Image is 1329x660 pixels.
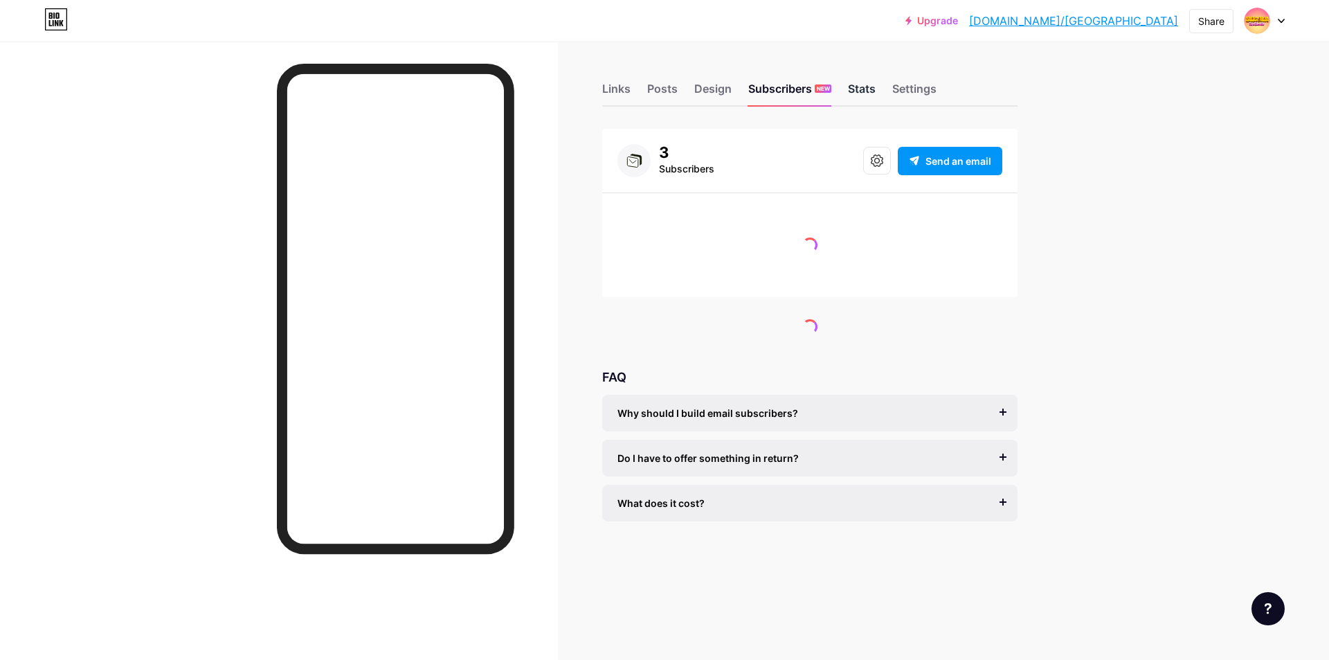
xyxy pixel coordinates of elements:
span: NEW [817,84,830,93]
img: balkanija [1244,8,1270,34]
div: Posts [647,80,678,105]
a: Upgrade [905,15,958,26]
div: Stats [848,80,876,105]
span: Do I have to offer something in return? [617,451,799,465]
div: Design [694,80,732,105]
a: [DOMAIN_NAME]/[GEOGRAPHIC_DATA] [969,12,1178,29]
div: Subscribers [748,80,831,105]
div: Links [602,80,631,105]
div: Subscribers [659,161,714,177]
div: Settings [892,80,937,105]
div: 3 [659,144,714,161]
span: Why should I build email subscribers? [617,406,798,420]
div: Share [1198,14,1224,28]
div: FAQ [602,368,1018,386]
span: Send an email [925,154,991,168]
span: What does it cost? [617,496,705,510]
